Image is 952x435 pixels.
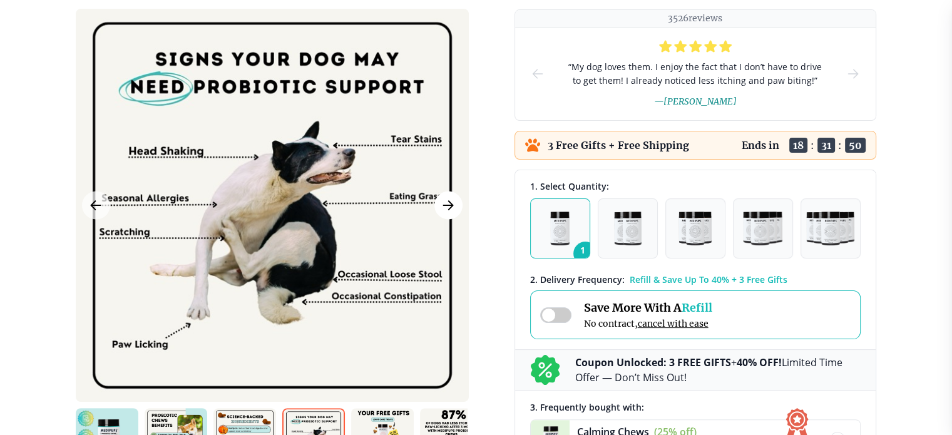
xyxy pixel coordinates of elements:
button: prev-slide [530,28,545,120]
span: : [838,139,842,151]
p: + Limited Time Offer — Don’t Miss Out! [575,355,861,385]
p: 3 Free Gifts + Free Shipping [548,139,689,151]
img: Pack of 3 - Natural Dog Supplements [678,212,712,245]
span: 2 . Delivery Frequency: [530,274,625,285]
p: 3526 reviews [668,13,722,24]
span: cancel with ease [638,318,709,329]
span: : [811,139,814,151]
span: 1 [573,242,597,265]
span: Refill [682,300,712,315]
b: 40% OFF! [737,356,782,369]
span: 31 [817,138,835,153]
span: Save More With A [584,300,712,315]
span: — [PERSON_NAME] [654,96,737,107]
img: Pack of 2 - Natural Dog Supplements [614,212,642,245]
span: 50 [845,138,866,153]
img: Pack of 5 - Natural Dog Supplements [806,212,854,245]
img: Pack of 4 - Natural Dog Supplements [743,212,782,245]
p: Ends in [742,139,779,151]
button: 1 [530,198,590,258]
span: No contract, [584,318,712,329]
span: 3 . Frequently bought with: [530,401,644,413]
div: 1. Select Quantity: [530,180,861,192]
span: 18 [789,138,807,153]
span: “ My dog loves them. I enjoy the fact that I don’t have to drive to get them! I already noticed l... [565,60,826,88]
button: Previous Image [82,191,110,219]
b: Coupon Unlocked: 3 FREE GIFTS [575,356,731,369]
button: next-slide [846,28,861,120]
span: Refill & Save Up To 40% + 3 Free Gifts [630,274,787,285]
button: Next Image [434,191,463,219]
img: Pack of 1 - Natural Dog Supplements [550,212,570,245]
